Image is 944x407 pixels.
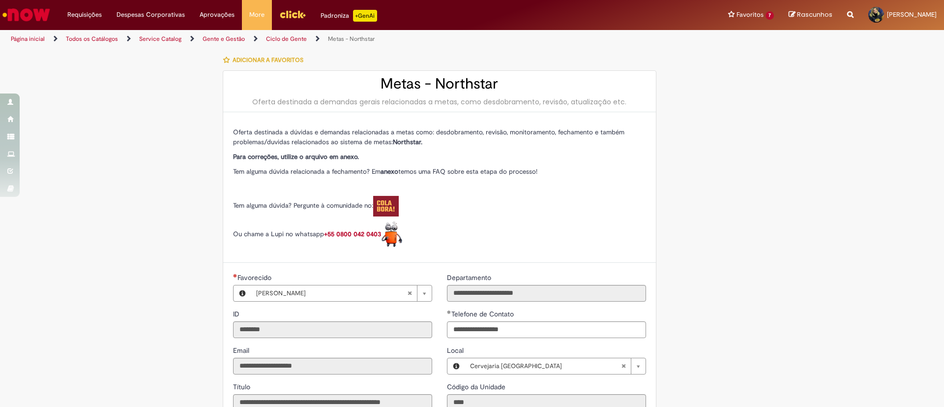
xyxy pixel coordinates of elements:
div: Oferta destinada a demandas gerais relacionadas a metas, como desdobramento, revisão, atualização... [233,97,646,107]
strong: Northstar. [393,138,422,146]
span: Aprovações [200,10,235,20]
input: ID [233,321,432,338]
label: Somente leitura - Código da Unidade [447,382,507,392]
span: More [249,10,265,20]
a: Colabora [373,201,399,210]
a: Gente e Gestão [203,35,245,43]
a: +55 0800 042 0403 [324,230,403,238]
h2: Metas - Northstar [233,76,646,92]
strong: anexo [381,167,398,176]
span: Necessários - Favorecido [237,273,273,282]
span: Tem alguma dúvida? Pergunte à comunidade no: [233,201,399,210]
span: Oferta destinada a dúvidas e demandas relacionadas a metas como: desdobramento, revisão, monitora... [233,128,624,146]
span: 7 [766,11,774,20]
span: Requisições [67,10,102,20]
label: Somente leitura - ID [233,309,241,319]
abbr: Limpar campo Favorecido [402,285,417,301]
span: Somente leitura - Departamento [447,273,493,282]
a: Metas - Northstar [328,35,375,43]
span: Somente leitura - ID [233,310,241,318]
img: Colabora%20logo.pngx [373,196,399,217]
span: Rascunhos [797,10,832,19]
span: Somente leitura - Email [233,346,251,355]
span: Obrigatório Preenchido [447,310,451,314]
a: Ciclo de Gente [266,35,307,43]
p: +GenAi [353,10,377,22]
a: Rascunhos [789,10,832,20]
span: Tem alguma dúvida relacionada a fechamento? Em temos uma FAQ sobre esta etapa do processo! [233,167,537,176]
a: Cervejaria [GEOGRAPHIC_DATA]Limpar campo Local [465,358,646,374]
label: Somente leitura - Email [233,345,251,355]
input: Telefone de Contato [447,321,646,338]
span: Favoritos [737,10,764,20]
ul: Trilhas de página [7,30,622,48]
img: Lupi%20logo.pngx [381,221,403,248]
a: Página inicial [11,35,45,43]
div: Padroniza [321,10,377,22]
input: Departamento [447,285,646,302]
abbr: Limpar campo Local [616,358,631,374]
span: Local [447,346,466,355]
span: Despesas Corporativas [117,10,185,20]
button: Adicionar a Favoritos [223,50,309,70]
span: Telefone de Contato [451,310,516,318]
label: Somente leitura - Departamento [447,273,493,282]
strong: Para correções, utilize o arquivo em anexo. [233,153,359,161]
input: Email [233,358,432,375]
a: [PERSON_NAME]Limpar campo Favorecido [251,285,432,301]
span: Somente leitura - Código da Unidade [447,382,507,391]
span: Somente leitura - Título [233,382,252,391]
span: [PERSON_NAME] [887,10,937,19]
span: Obrigatório Preenchido [233,274,237,278]
button: Favorecido, Visualizar este registro Fabiane Toledo Periard [234,285,251,301]
button: Local, Visualizar este registro Cervejaria Rio de Janeiro [447,358,465,374]
span: Adicionar a Favoritos [233,56,303,64]
span: Cervejaria [GEOGRAPHIC_DATA] [470,358,621,374]
img: click_logo_yellow_360x200.png [279,7,306,22]
label: Somente leitura - Título [233,382,252,392]
a: Service Catalog [139,35,181,43]
a: Todos os Catálogos [66,35,118,43]
img: ServiceNow [1,5,52,25]
span: Ou chame a Lupi no whatsapp [233,230,403,238]
span: [PERSON_NAME] [256,285,407,301]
